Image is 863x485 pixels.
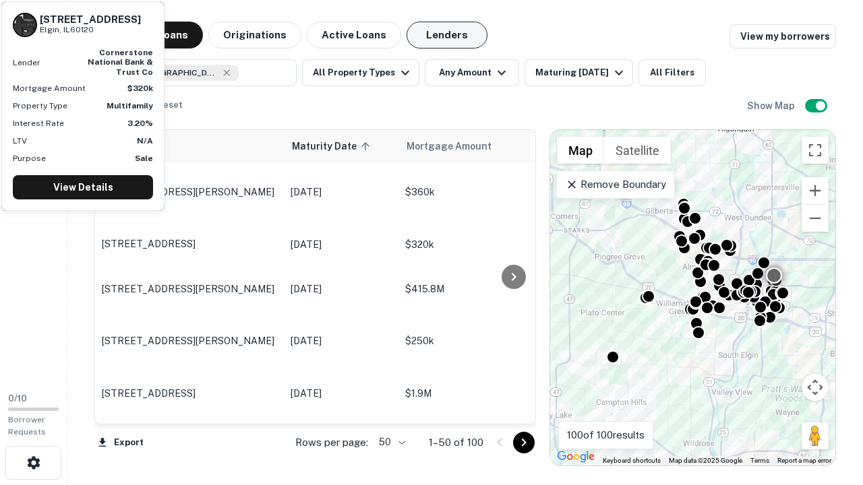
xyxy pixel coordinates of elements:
strong: Sale [135,154,153,163]
img: Google [554,448,598,465]
a: Terms [750,457,769,464]
div: 50 [374,432,407,452]
p: $250k [405,333,540,348]
p: $320k [405,237,540,252]
button: All Property Types [302,59,419,86]
button: Map camera controls [802,374,829,401]
button: All Filters [638,59,706,86]
p: 1–50 of 100 [429,434,483,451]
strong: N/A [137,136,153,145]
button: Toggle fullscreen view [802,137,829,164]
p: LTV [13,135,27,147]
div: 0 0 [550,130,835,465]
strong: $320k [127,84,153,93]
p: 100 of 100 results [567,427,645,443]
div: Maturing [DATE] [535,65,627,81]
button: Show satellite imagery [604,137,671,164]
span: Map data ©2025 Google [669,457,742,464]
p: Rows per page: [295,434,368,451]
p: [DATE] [291,386,392,401]
th: Mortgage Amount [398,130,547,162]
button: Zoom out [802,205,829,232]
p: [STREET_ADDRESS][PERSON_NAME] [102,186,277,198]
h6: [STREET_ADDRESS] [40,13,141,26]
p: [DATE] [291,333,392,348]
button: Reset [148,92,191,119]
span: Elgin, [GEOGRAPHIC_DATA], [GEOGRAPHIC_DATA] [117,67,218,79]
p: [STREET_ADDRESS][PERSON_NAME] [102,335,277,347]
p: [DATE] [291,237,392,252]
button: Zoom in [802,177,829,204]
p: Interest Rate [13,117,64,129]
span: Mortgage Amount [407,138,509,154]
p: [DATE] [291,185,392,199]
p: Lender [13,57,40,69]
th: Location [95,130,284,162]
a: View my borrowers [730,24,836,48]
strong: cornerstone national bank & trust co [88,48,153,77]
button: Any Amount [425,59,519,86]
p: $1.9M [405,386,540,401]
button: Show street map [557,137,604,164]
span: Borrower Requests [8,415,46,437]
strong: Multifamily [107,101,153,110]
a: Open this area in Google Maps (opens a new window) [554,448,598,465]
button: Originations [208,22,301,48]
iframe: Chat Widget [796,377,863,442]
span: Maturity Date [292,138,374,154]
button: Lenders [407,22,487,48]
p: [STREET_ADDRESS][PERSON_NAME] [102,283,277,295]
button: Maturing [DATE] [525,59,633,86]
th: Maturity Date [284,130,398,162]
p: $360k [405,185,540,199]
p: $415.8M [405,282,540,296]
strong: 3.20% [127,119,153,128]
a: View Details [13,175,153,199]
h6: Show Map [747,98,797,113]
p: [DATE] [291,282,392,296]
span: 0 / 10 [8,393,27,403]
p: Mortgage Amount [13,82,86,94]
button: Active Loans [307,22,401,48]
button: Go to next page [513,432,535,453]
p: Purpose [13,152,46,164]
a: Report a map error [777,457,831,464]
p: Elgin, IL60120 [40,24,141,36]
p: Remove Boundary [565,176,665,193]
p: Property Type [13,100,67,112]
p: [STREET_ADDRESS] [102,387,277,399]
button: Export [94,432,147,453]
button: Keyboard shortcuts [603,456,661,465]
p: [STREET_ADDRESS] [102,238,277,250]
